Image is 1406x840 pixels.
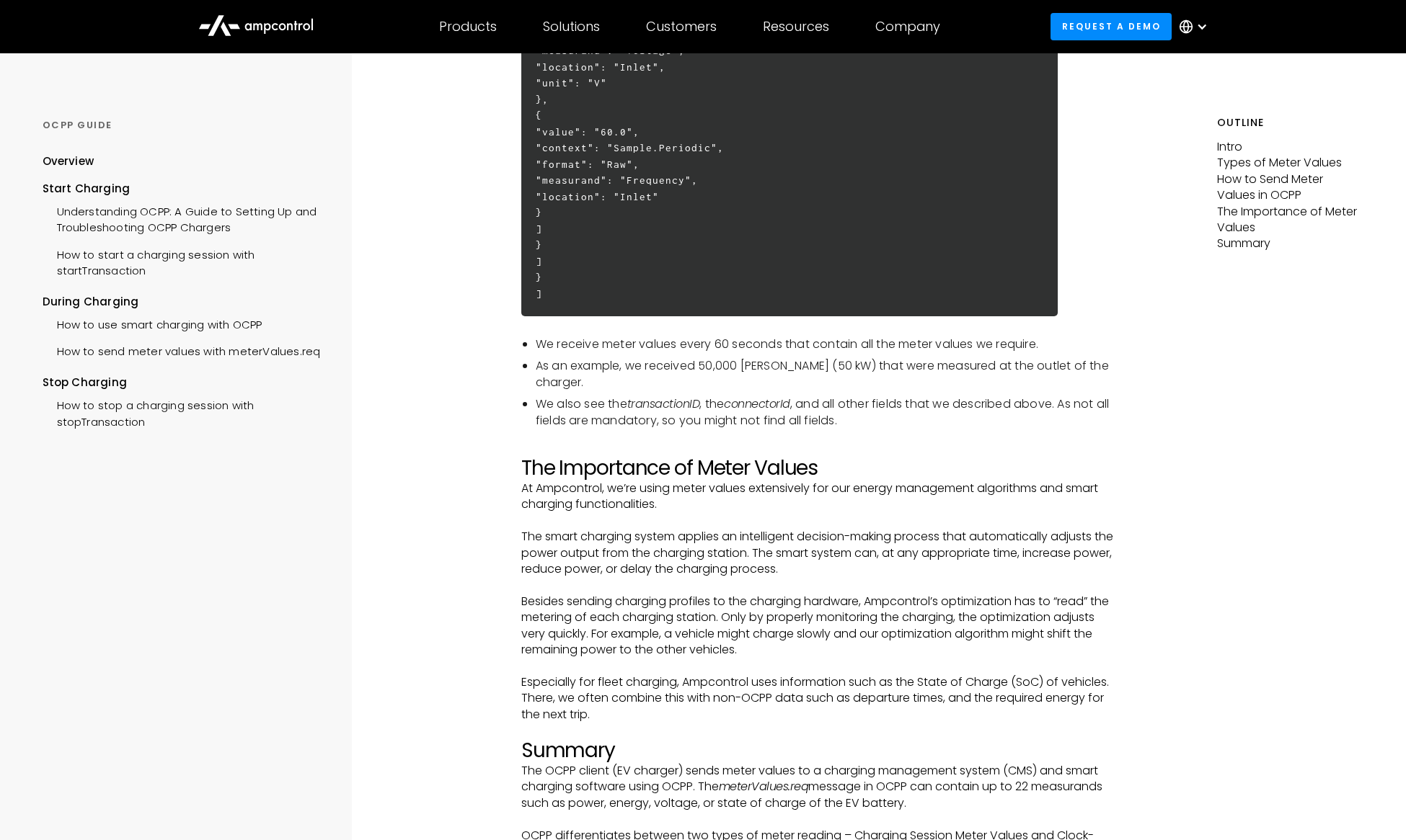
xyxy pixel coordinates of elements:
[1217,204,1364,236] p: The Importance of Meter Values
[521,658,1118,674] p: ‍
[521,440,1118,456] p: ‍
[521,738,1118,763] h2: Summary
[43,181,324,197] div: Start Charging
[521,456,1118,481] h2: The Importance of Meter Values
[875,19,940,35] div: Company
[1051,13,1172,40] a: Request a demo
[521,723,1118,738] p: ‍
[43,197,324,240] a: Understanding OCPP: A Guide to Setting Up and Troubleshooting OCPP Chargers
[521,320,1118,336] p: ‍
[1217,236,1364,251] p: Summary
[646,19,717,35] div: Customers
[43,153,94,180] a: Overview
[521,481,1118,513] p: At Ampcontrol, we’re using meter values extensively for our energy management algorithms and smar...
[521,513,1118,529] p: ‍
[521,674,1118,723] p: Especially for fleet charging, Ampcontrol uses information such as the State of Charge (SoC) of v...
[543,19,600,35] div: Solutions
[1217,171,1364,204] p: How to Send Meter Values in OCPP
[43,240,324,283] a: How to start a charging session with startTransaction
[43,310,262,336] a: How to use smart charging with OCPP
[627,396,700,412] em: transactionID
[43,375,324,390] div: Stop Charging
[536,358,1118,390] li: As an example, we received 50,000 [PERSON_NAME] (50 kW) that were measured at the outlet of the c...
[439,19,497,35] div: Products
[43,294,324,310] div: During Charging
[521,763,1118,811] p: The OCPP client (EV charger) sends meter values to a charging management system (CMS) and smart c...
[536,396,1118,429] li: We also see the , the , and all other fields that we described above. As not all fields are manda...
[536,336,1118,352] li: We receive meter values every 60 seconds that contain all the meter values we require.
[1217,139,1364,155] p: Intro
[521,811,1118,827] p: ‍
[763,19,829,35] div: Resources
[719,778,809,795] em: meterValues.req
[724,396,790,412] em: connectorId
[43,153,94,169] div: Overview
[43,390,324,434] a: How to stop a charging session with stopTransaction
[1217,115,1364,130] h5: Outline
[521,529,1118,577] p: The smart charging system applies an intelligent decision-making process that automatically adjus...
[521,594,1118,658] p: Besides sending charging profiles to the charging hardware, Ampcontrol’s optimization has to “rea...
[1217,155,1364,171] p: Types of Meter Values
[521,577,1118,593] p: ‍
[43,336,321,363] a: How to send meter values with meterValues.req
[43,119,324,132] div: OCPP GUIDE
